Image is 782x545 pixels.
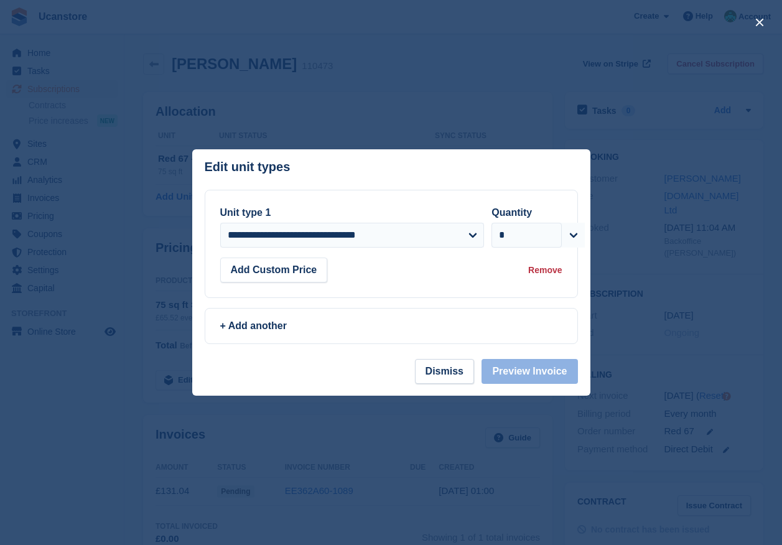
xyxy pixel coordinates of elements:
button: Preview Invoice [482,359,577,384]
p: Edit unit types [205,160,291,174]
div: Remove [528,264,562,277]
a: + Add another [205,308,578,344]
label: Quantity [491,207,532,218]
div: + Add another [220,319,562,333]
button: close [750,12,770,32]
button: Dismiss [415,359,474,384]
button: Add Custom Price [220,258,328,282]
label: Unit type 1 [220,207,271,218]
